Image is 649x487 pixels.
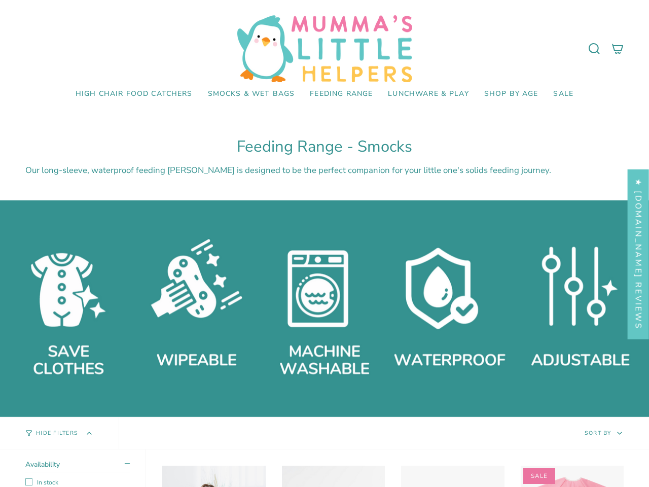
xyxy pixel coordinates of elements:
button: Sort by [559,418,649,449]
a: Smocks & Wet Bags [200,82,303,106]
label: In stock [25,478,130,486]
h1: Feeding Range - Smocks [25,137,624,156]
div: Click to open Judge.me floating reviews tab [628,169,649,339]
span: Availability [25,460,60,469]
a: Lunchware & Play [380,82,476,106]
span: Our long-sleeve, waterproof feeding [PERSON_NAME] is designed to be the perfect companion for you... [25,164,551,176]
span: Sale [523,468,556,484]
a: SALE [546,82,581,106]
span: Lunchware & Play [388,90,468,98]
a: Shop by Age [477,82,546,106]
span: Shop by Age [484,90,538,98]
span: Feeding Range [310,90,373,98]
span: Sort by [585,429,611,436]
img: Mumma’s Little Helpers [237,15,412,82]
summary: Availability [25,460,130,472]
span: SALE [553,90,573,98]
span: High Chair Food Catchers [76,90,193,98]
span: Hide Filters [36,430,78,436]
a: High Chair Food Catchers [68,82,200,106]
a: Feeding Range [302,82,380,106]
span: Smocks & Wet Bags [208,90,295,98]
